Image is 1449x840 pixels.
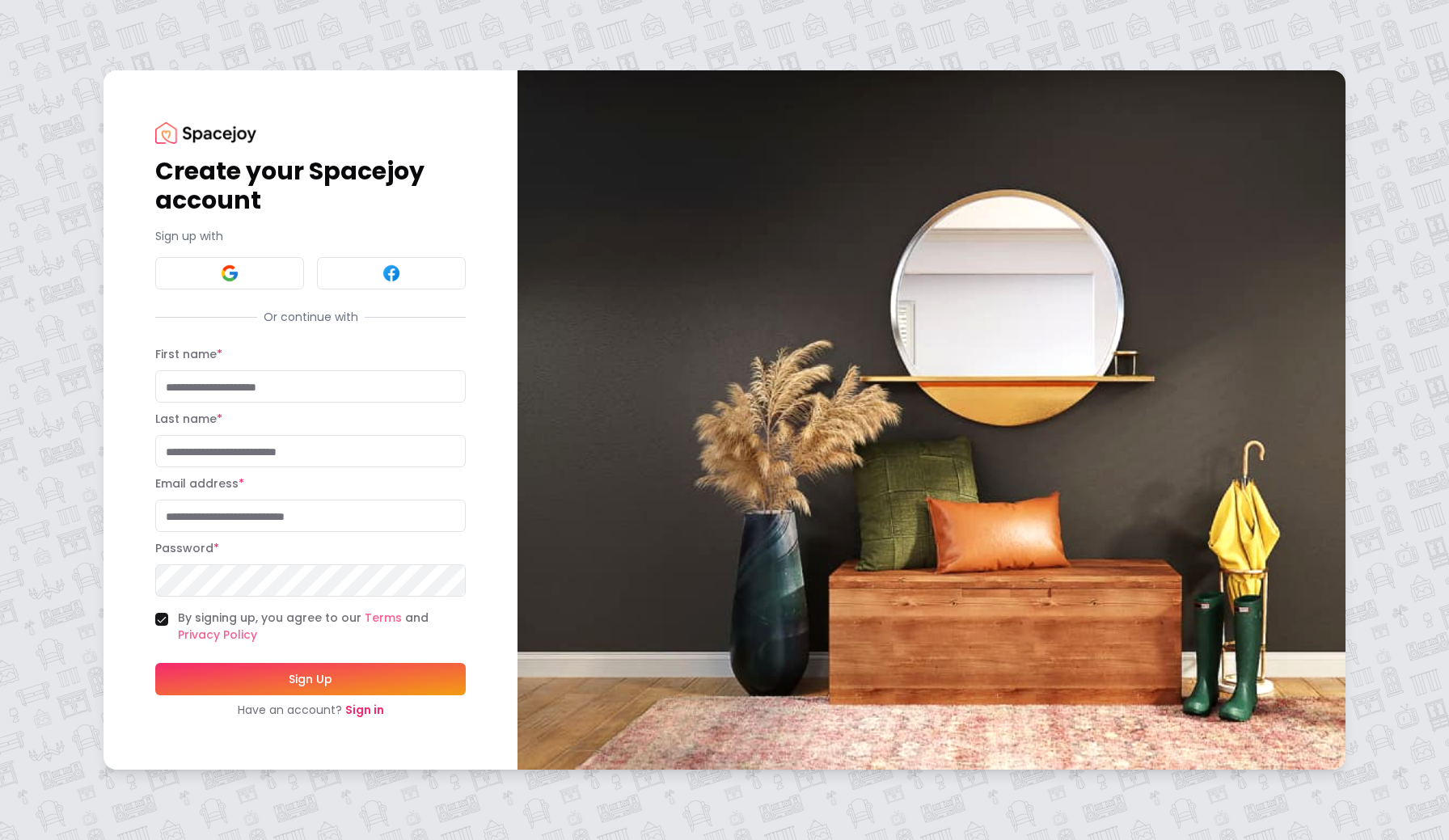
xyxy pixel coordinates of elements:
[155,702,466,718] div: Have an account?
[365,610,402,626] a: Terms
[178,627,257,643] a: Privacy Policy
[220,264,239,283] img: Google signin
[155,346,222,362] label: First name
[155,540,219,556] label: Password
[155,475,244,492] label: Email address
[155,663,466,695] button: Sign Up
[257,309,365,325] span: Or continue with
[155,122,256,144] img: Spacejoy Logo
[155,411,222,427] label: Last name
[382,264,401,283] img: Facebook signin
[155,228,466,244] p: Sign up with
[178,610,466,644] label: By signing up, you agree to our and
[517,70,1345,770] img: banner
[345,702,384,718] a: Sign in
[155,157,466,215] h1: Create your Spacejoy account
